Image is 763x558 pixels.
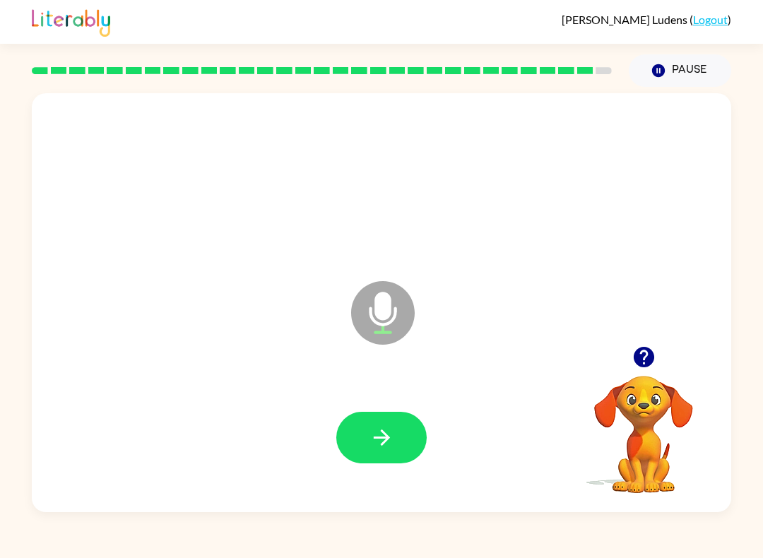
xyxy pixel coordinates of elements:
video: Your browser must support playing .mp4 files to use Literably. Please try using another browser. [573,354,714,495]
span: [PERSON_NAME] Ludens [562,13,690,26]
a: Logout [693,13,728,26]
button: Pause [629,54,731,87]
img: Literably [32,6,110,37]
div: ( ) [562,13,731,26]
